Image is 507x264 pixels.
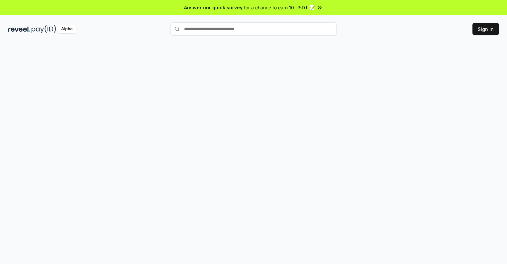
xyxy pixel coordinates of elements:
[184,4,243,11] span: Answer our quick survey
[57,25,76,33] div: Alpha
[8,25,30,33] img: reveel_dark
[32,25,56,33] img: pay_id
[472,23,499,35] button: Sign In
[244,4,315,11] span: for a chance to earn 10 USDT 📝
